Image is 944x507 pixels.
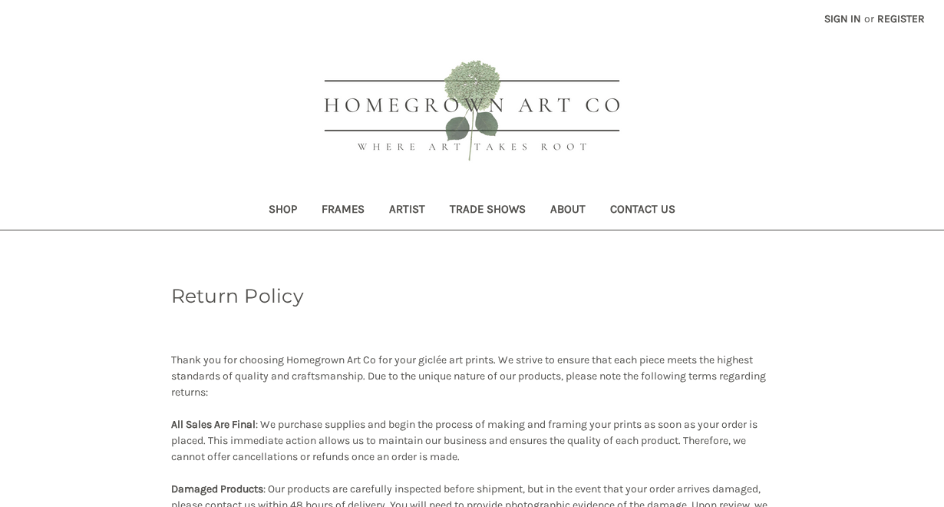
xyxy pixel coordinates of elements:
[598,192,688,230] a: Contact Us
[538,192,598,230] a: About
[863,11,876,27] span: or
[171,416,774,465] p: : We purchase supplies and begin the process of making and framing your prints as soon as your or...
[309,192,377,230] a: Frames
[437,192,538,230] a: Trade Shows
[171,282,774,311] h2: Return Policy
[299,43,645,181] img: HOMEGROWN ART CO
[377,192,437,230] a: Artist
[171,352,774,400] p: Thank you for choosing Homegrown Art Co for your giclée art prints. We strive to ensure that each...
[256,192,309,230] a: Shop
[171,482,263,495] strong: Damaged Products
[171,418,256,431] strong: All Sales Are Final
